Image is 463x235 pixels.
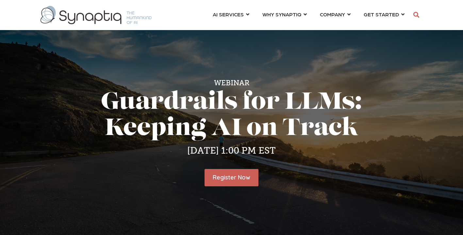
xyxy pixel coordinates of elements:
h4: [DATE] 1:00 PM EST [54,145,409,156]
span: COMPANY [320,10,345,19]
span: WHY SYNAPTIQ [262,10,301,19]
a: COMPANY [320,8,351,20]
nav: menu [206,3,411,27]
a: Register Now [205,169,258,186]
h1: Guardrails for LLMs: Keeping AI on Track [54,90,409,142]
a: AI SERVICES [213,8,249,20]
h5: Webinar [54,79,409,87]
a: WHY SYNAPTIQ [262,8,307,20]
img: synaptiq logo-1 [41,6,152,24]
span: AI SERVICES [213,10,244,19]
a: GET STARTED [364,8,405,20]
span: GET STARTED [364,10,399,19]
